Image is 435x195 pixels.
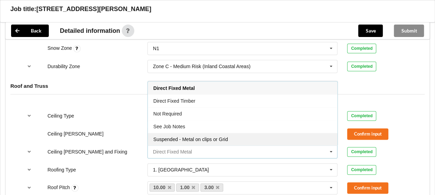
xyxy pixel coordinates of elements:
[47,149,127,155] label: Ceiling [PERSON_NAME] and Fixing
[153,167,209,172] div: 1. [GEOGRAPHIC_DATA]
[358,25,383,37] button: Save
[47,45,73,51] label: Snow Zone
[10,83,425,89] h4: Roof and Truss
[47,167,76,173] label: Roofing Type
[60,28,120,34] span: Detailed information
[153,64,251,69] div: Zone C - Medium Risk (Inland Coastal Areas)
[47,185,71,190] label: Roof Pitch
[47,113,74,119] label: Ceiling Type
[22,146,36,158] button: reference-toggle
[22,182,36,194] button: reference-toggle
[36,5,151,13] h3: [STREET_ADDRESS][PERSON_NAME]
[22,110,36,122] button: reference-toggle
[347,128,388,140] button: Confirm input
[47,64,80,69] label: Durability Zone
[22,164,36,176] button: reference-toggle
[176,183,199,192] a: 1.00
[153,137,228,142] span: Suspended - Metal on clips or Grid
[153,85,195,91] span: Direct Fixed Metal
[153,124,185,129] span: See Job Notes
[22,60,36,73] button: reference-toggle
[347,111,376,121] div: Completed
[153,46,159,51] div: N1
[347,165,376,175] div: Completed
[347,62,376,71] div: Completed
[347,182,388,194] button: Confirm input
[47,131,103,137] label: Ceiling [PERSON_NAME]
[153,111,182,117] span: Not Required
[347,147,376,157] div: Completed
[149,183,175,192] a: 10.00
[347,44,376,53] div: Completed
[200,183,223,192] a: 3.00
[153,98,195,104] span: Direct Fixed Timber
[11,25,49,37] button: Back
[10,5,36,13] h3: Job title:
